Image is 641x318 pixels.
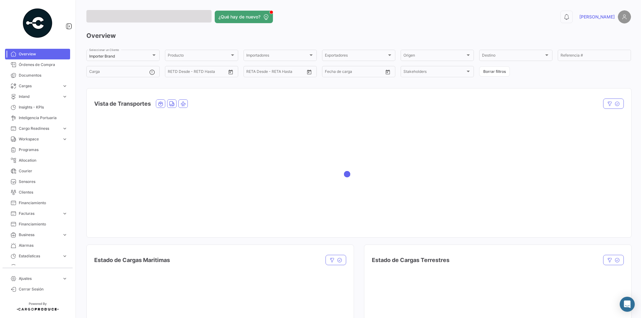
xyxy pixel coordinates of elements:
span: Business [19,232,59,238]
a: Allocation [5,155,70,166]
button: ¿Qué hay de nuevo? [215,11,273,23]
img: powered-by.png [22,8,53,39]
span: Courier [19,168,68,174]
span: Facturas [19,211,59,216]
span: expand_more [62,136,68,142]
input: Hasta [183,70,211,75]
span: Financiamiento [19,200,68,206]
a: Documentos [5,70,70,81]
span: Cerrar Sesión [19,286,68,292]
a: Alarmas [5,240,70,251]
span: Cargas [19,83,59,89]
input: Hasta [341,70,368,75]
span: Overview [19,51,68,57]
input: Desde [325,70,336,75]
span: Programas [19,147,68,153]
h4: Vista de Transportes [94,99,151,108]
span: Ajustes [19,276,59,281]
span: Stakeholders [403,70,465,75]
h3: Overview [86,31,631,40]
img: placeholder-user.png [618,10,631,23]
span: expand_more [62,253,68,259]
h4: Estado de Cargas Maritimas [94,256,170,265]
span: Inteligencia Portuaria [19,115,68,121]
span: Producto [168,54,230,58]
span: Allocation [19,158,68,163]
span: Sensores [19,179,68,184]
span: ¿Qué hay de nuevo? [218,14,260,20]
span: [PERSON_NAME] [579,14,615,20]
a: Financiamiento [5,198,70,208]
button: Open calendar [383,67,392,77]
span: Inland [19,94,59,99]
span: expand_more [62,94,68,99]
a: Financiamiento [5,219,70,230]
span: Órdenes de Compra [19,62,68,68]
span: Seguro [19,264,68,270]
span: Insights - KPIs [19,104,68,110]
span: Exportadores [325,54,387,58]
a: Seguro [5,261,70,272]
span: Destino [482,54,544,58]
span: Cargo Readiness [19,126,59,131]
input: Desde [246,70,258,75]
h4: Estado de Cargas Terrestres [372,256,449,265]
span: Alarmas [19,243,68,248]
a: Clientes [5,187,70,198]
button: Ocean [156,100,165,108]
span: expand_more [62,211,68,216]
a: Sensores [5,176,70,187]
mat-select-trigger: Importer Brand [89,54,115,58]
span: expand_more [62,83,68,89]
a: Insights - KPIs [5,102,70,113]
button: Borrar filtros [479,66,510,77]
span: Documentos [19,73,68,78]
span: Importadores [246,54,308,58]
span: expand_more [62,126,68,131]
span: expand_more [62,232,68,238]
input: Desde [168,70,179,75]
a: Courier [5,166,70,176]
span: Origen [403,54,465,58]
button: Open calendar [226,67,235,77]
input: Hasta [262,70,290,75]
button: Land [167,100,176,108]
button: Air [179,100,187,108]
span: Estadísticas [19,253,59,259]
span: Workspace [19,136,59,142]
div: Abrir Intercom Messenger [620,297,635,312]
button: Open calendar [305,67,314,77]
a: Órdenes de Compra [5,59,70,70]
a: Overview [5,49,70,59]
span: Financiamiento [19,221,68,227]
span: expand_more [62,276,68,281]
span: Clientes [19,189,68,195]
a: Programas [5,144,70,155]
a: Inteligencia Portuaria [5,113,70,123]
